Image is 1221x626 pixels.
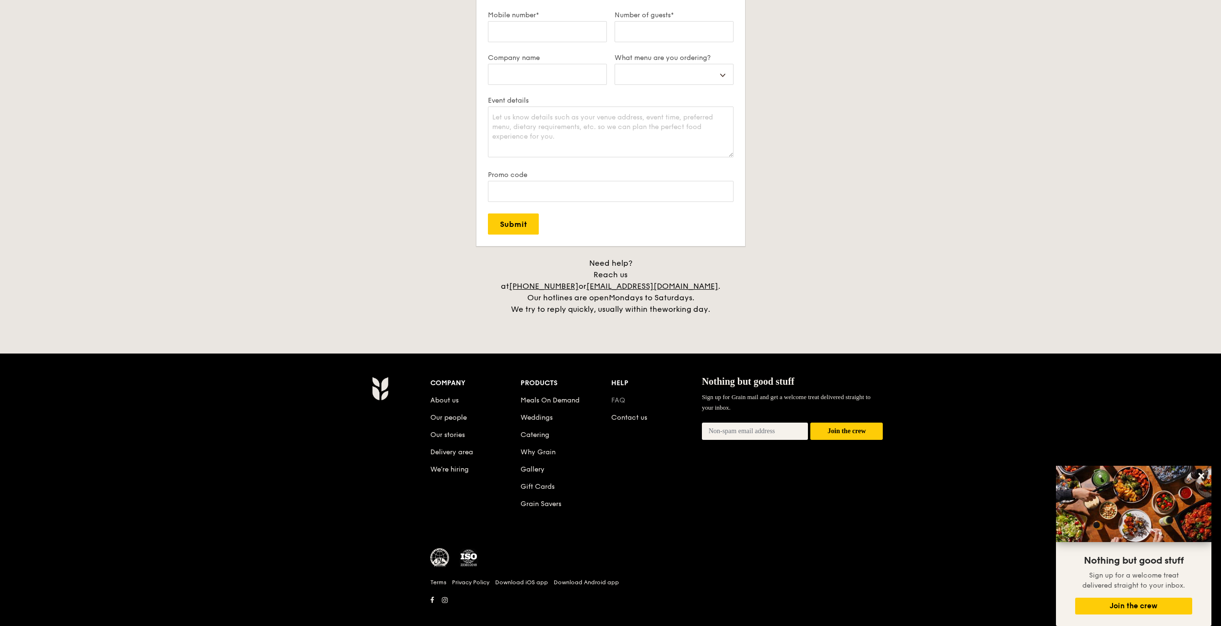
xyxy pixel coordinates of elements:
[611,413,647,422] a: Contact us
[521,413,553,422] a: Weddings
[1075,598,1192,614] button: Join the crew
[491,258,731,315] div: Need help? Reach us at or . Our hotlines are open We try to reply quickly, usually within the
[586,282,718,291] a: [EMAIL_ADDRESS][DOMAIN_NAME]
[430,448,473,456] a: Delivery area
[430,465,469,473] a: We’re hiring
[488,171,734,179] label: Promo code
[430,548,450,567] img: MUIS Halal Certified
[452,579,489,586] a: Privacy Policy
[521,500,561,508] a: Grain Savers
[554,579,619,586] a: Download Android app
[609,293,694,302] span: Mondays to Saturdays.
[662,305,710,314] span: working day.
[521,483,555,491] a: Gift Cards
[1056,466,1211,542] img: DSC07876-Edit02-Large.jpeg
[495,579,548,586] a: Download iOS app
[702,423,808,440] input: Non-spam email address
[488,54,607,62] label: Company name
[615,11,734,19] label: Number of guests*
[615,54,734,62] label: What menu are you ordering?
[372,377,389,401] img: AYc88T3wAAAABJRU5ErkJggg==
[521,431,549,439] a: Catering
[430,579,446,586] a: Terms
[488,213,539,235] input: Submit
[430,413,467,422] a: Our people
[1082,571,1185,590] span: Sign up for a welcome treat delivered straight to your inbox.
[611,396,625,404] a: FAQ
[459,548,478,567] img: ISO Certified
[810,423,883,440] button: Join the crew
[521,396,580,404] a: Meals On Demand
[521,465,545,473] a: Gallery
[1194,468,1209,484] button: Close
[430,431,465,439] a: Our stories
[488,96,734,105] label: Event details
[430,377,521,390] div: Company
[702,376,794,387] span: Nothing but good stuff
[521,377,611,390] div: Products
[430,396,459,404] a: About us
[702,393,871,411] span: Sign up for Grain mail and get a welcome treat delivered straight to your inbox.
[521,448,556,456] a: Why Grain
[509,282,579,291] a: [PHONE_NUMBER]
[488,106,734,157] textarea: Let us know details such as your venue address, event time, preferred menu, dietary requirements,...
[488,11,607,19] label: Mobile number*
[334,607,887,614] h6: Revision
[1084,555,1184,567] span: Nothing but good stuff
[611,377,702,390] div: Help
